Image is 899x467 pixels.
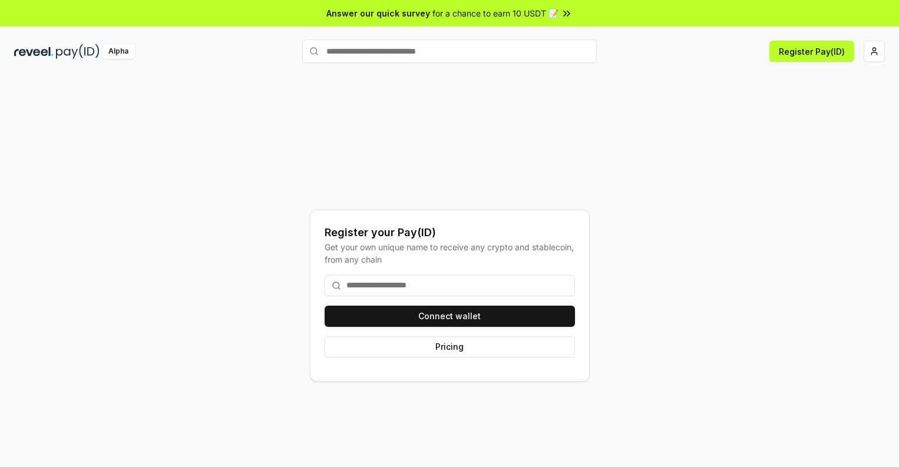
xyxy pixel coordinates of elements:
img: pay_id [56,44,100,59]
button: Register Pay(ID) [769,41,854,62]
div: Register your Pay(ID) [325,224,575,241]
div: Get your own unique name to receive any crypto and stablecoin, from any chain [325,241,575,266]
img: reveel_dark [14,44,54,59]
span: for a chance to earn 10 USDT 📝 [432,7,558,19]
button: Pricing [325,336,575,357]
div: Alpha [102,44,135,59]
button: Connect wallet [325,306,575,327]
span: Answer our quick survey [326,7,430,19]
